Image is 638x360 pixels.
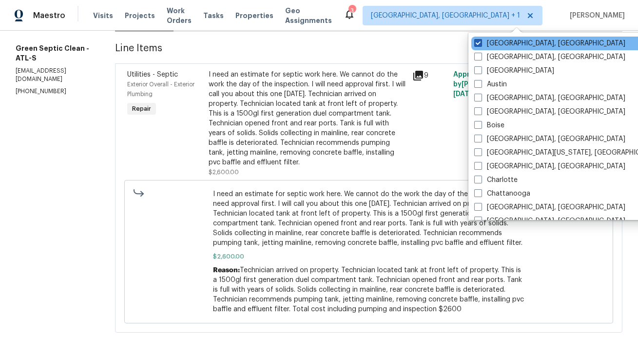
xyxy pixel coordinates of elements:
[16,87,92,96] p: [PHONE_NUMBER]
[474,52,625,62] label: [GEOGRAPHIC_DATA], [GEOGRAPHIC_DATA]
[16,67,92,83] p: [EMAIL_ADDRESS][DOMAIN_NAME]
[348,6,355,16] div: 3
[371,11,520,20] span: [GEOGRAPHIC_DATA], [GEOGRAPHIC_DATA] + 1
[125,11,155,20] span: Projects
[209,70,406,167] div: I need an estimate for septic work here. We cannot do the work the day of the inspection. I will ...
[203,12,224,19] span: Tasks
[33,11,65,20] span: Maestro
[474,93,625,103] label: [GEOGRAPHIC_DATA], [GEOGRAPHIC_DATA]
[474,189,530,199] label: Chattanooga
[213,267,524,313] span: Technician arrived on property. Technician located tank at front left of property. This is a 1500...
[474,202,625,212] label: [GEOGRAPHIC_DATA], [GEOGRAPHIC_DATA]
[127,71,178,78] span: Utilities - Septic
[213,252,524,261] span: $2,600.00
[474,80,507,89] label: Austin
[474,161,625,171] label: [GEOGRAPHIC_DATA], [GEOGRAPHIC_DATA]
[474,107,625,117] label: [GEOGRAPHIC_DATA], [GEOGRAPHIC_DATA]
[453,71,525,98] span: Approved by [PERSON_NAME] on
[235,11,273,20] span: Properties
[115,43,570,61] span: Line Items
[412,70,447,81] div: 9
[474,66,554,76] label: [GEOGRAPHIC_DATA]
[16,43,92,63] h5: Green Septic Clean - ATL-S
[93,11,113,20] span: Visits
[213,267,240,274] span: Reason:
[128,104,155,114] span: Repair
[474,39,625,48] label: [GEOGRAPHIC_DATA], [GEOGRAPHIC_DATA]
[213,189,524,248] span: I need an estimate for septic work here. We cannot do the work the day of the inspection. I will ...
[285,6,332,25] span: Geo Assignments
[474,120,504,130] label: Boise
[474,134,625,144] label: [GEOGRAPHIC_DATA], [GEOGRAPHIC_DATA]
[566,11,625,20] span: [PERSON_NAME]
[474,175,518,185] label: Charlotte
[453,91,475,98] span: [DATE]
[474,216,625,226] label: [GEOGRAPHIC_DATA], [GEOGRAPHIC_DATA]
[209,169,239,175] span: $2,600.00
[167,6,192,25] span: Work Orders
[127,81,194,97] span: Exterior Overall - Exterior Plumbing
